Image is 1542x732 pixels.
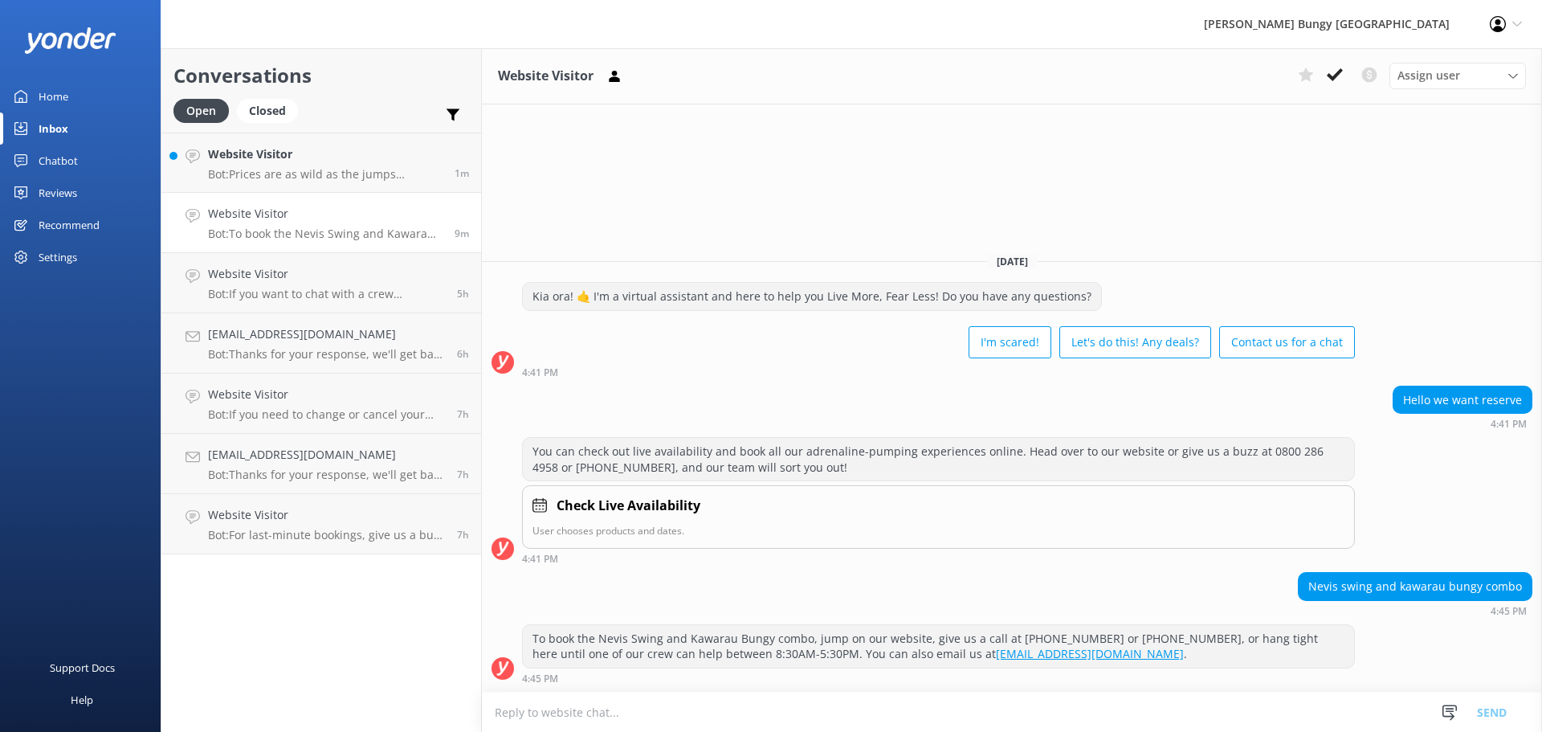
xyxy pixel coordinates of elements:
span: Sep 29 2025 09:44am (UTC +13:00) Pacific/Auckland [457,407,469,421]
h4: [EMAIL_ADDRESS][DOMAIN_NAME] [208,325,445,343]
p: Bot: Thanks for your response, we'll get back to you as soon as we can during opening hours. [208,468,445,482]
div: You can check out live availability and book all our adrenaline-pumping experiences online. Head ... [523,438,1354,481]
div: Kia ora! 🤙 I'm a virtual assistant and here to help you Live More, Fear Less! Do you have any que... [523,283,1101,310]
strong: 4:45 PM [522,674,558,684]
h4: Website Visitor [208,205,443,223]
div: Nevis swing and kawarau bungy combo [1299,573,1532,600]
div: Closed [237,99,298,123]
div: Settings [39,241,77,273]
div: To book the Nevis Swing and Kawarau Bungy combo, jump on our website, give us a call at [PHONE_NU... [523,625,1354,668]
a: Website VisitorBot:For last-minute bookings, give us a buzz at [PHONE_NUMBER]. They'll sort you o... [161,494,481,554]
h3: Website Visitor [498,66,594,87]
div: Sep 29 2025 04:41pm (UTC +13:00) Pacific/Auckland [1393,418,1532,429]
p: Bot: If you want to chat with a crew member, call us at [PHONE_NUMBER] or [PHONE_NUMBER]. You can... [208,287,445,301]
div: Support Docs [50,652,115,684]
h4: Check Live Availability [557,496,700,517]
img: yonder-white-logo.png [24,27,116,54]
a: Website VisitorBot:Prices are as wild as the jumps themselves and depend on where you're launchin... [161,133,481,193]
span: Sep 29 2025 08:55am (UTC +13:00) Pacific/Auckland [457,528,469,542]
div: Hello we want reserve [1393,386,1532,414]
h4: Website Visitor [208,506,445,524]
a: [EMAIL_ADDRESS][DOMAIN_NAME]Bot:Thanks for your response, we'll get back to you as soon as we can... [161,434,481,494]
div: Home [39,80,68,112]
a: Website VisitorBot:If you need to change or cancel your booking, give us a call at [PHONE_NUMBER]... [161,374,481,434]
h4: Website Visitor [208,145,443,163]
p: Bot: Prices are as wild as the jumps themselves and depend on where you're launching from and wha... [208,167,443,182]
button: Let's do this! Any deals? [1059,326,1211,358]
h4: [EMAIL_ADDRESS][DOMAIN_NAME] [208,446,445,464]
strong: 4:41 PM [522,554,558,564]
div: Sep 29 2025 04:41pm (UTC +13:00) Pacific/Auckland [522,366,1355,378]
strong: 4:41 PM [522,368,558,378]
div: Recommend [39,209,100,241]
span: Sep 29 2025 11:38am (UTC +13:00) Pacific/Auckland [457,287,469,301]
p: User chooses products and dates. [532,523,1344,538]
p: Bot: To book the Nevis Swing and Kawarau Bungy combo, jump on our website, give us a call at [PHO... [208,227,443,241]
a: Website VisitorBot:To book the Nevis Swing and Kawarau Bungy combo, jump on our website, give us ... [161,193,481,253]
button: I'm scared! [969,326,1051,358]
div: Sep 29 2025 04:45pm (UTC +13:00) Pacific/Auckland [522,673,1355,684]
h2: Conversations [173,60,469,91]
a: Open [173,101,237,119]
p: Bot: If you need to change or cancel your booking, give us a call at [PHONE_NUMBER] or [PHONE_NUM... [208,407,445,422]
button: Contact us for a chat [1219,326,1355,358]
div: Help [71,684,93,716]
p: Bot: Thanks for your response, we'll get back to you as soon as we can during opening hours. [208,347,445,362]
span: Sep 29 2025 04:45pm (UTC +13:00) Pacific/Auckland [455,227,469,240]
strong: 4:41 PM [1491,419,1527,429]
div: Open [173,99,229,123]
div: Inbox [39,112,68,145]
div: Chatbot [39,145,78,177]
a: Website VisitorBot:If you want to chat with a crew member, call us at [PHONE_NUMBER] or [PHONE_NU... [161,253,481,313]
h4: Website Visitor [208,386,445,403]
a: [EMAIL_ADDRESS][DOMAIN_NAME]Bot:Thanks for your response, we'll get back to you as soon as we can... [161,313,481,374]
a: [EMAIL_ADDRESS][DOMAIN_NAME] [996,646,1184,661]
span: [DATE] [987,255,1038,268]
span: Assign user [1397,67,1460,84]
span: Sep 29 2025 10:30am (UTC +13:00) Pacific/Auckland [457,347,469,361]
a: Closed [237,101,306,119]
p: Bot: For last-minute bookings, give us a buzz at [PHONE_NUMBER]. They'll sort you out! [208,528,445,542]
h4: Website Visitor [208,265,445,283]
div: Assign User [1389,63,1526,88]
div: Sep 29 2025 04:45pm (UTC +13:00) Pacific/Auckland [1298,605,1532,616]
span: Sep 29 2025 04:54pm (UTC +13:00) Pacific/Auckland [455,166,469,180]
div: Reviews [39,177,77,209]
div: Sep 29 2025 04:41pm (UTC +13:00) Pacific/Auckland [522,553,1355,564]
span: Sep 29 2025 09:05am (UTC +13:00) Pacific/Auckland [457,468,469,481]
strong: 4:45 PM [1491,607,1527,616]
